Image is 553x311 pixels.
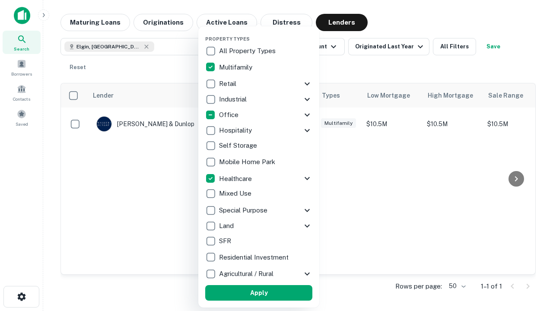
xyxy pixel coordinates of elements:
[510,242,553,283] iframe: Chat Widget
[219,62,254,73] p: Multifamily
[219,188,253,199] p: Mixed Use
[205,36,250,41] span: Property Types
[219,140,259,151] p: Self Storage
[205,107,312,123] div: Office
[219,157,277,167] p: Mobile Home Park
[219,94,248,105] p: Industrial
[219,125,254,136] p: Hospitality
[219,236,233,246] p: SFR
[205,218,312,234] div: Land
[205,171,312,186] div: Healthcare
[219,269,275,279] p: Agricultural / Rural
[205,76,312,92] div: Retail
[219,221,235,231] p: Land
[219,110,240,120] p: Office
[219,174,254,184] p: Healthcare
[219,46,277,56] p: All Property Types
[205,123,312,138] div: Hospitality
[205,285,312,301] button: Apply
[219,252,290,263] p: Residential Investment
[205,92,312,107] div: Industrial
[219,205,269,216] p: Special Purpose
[219,79,238,89] p: Retail
[205,203,312,218] div: Special Purpose
[205,266,312,282] div: Agricultural / Rural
